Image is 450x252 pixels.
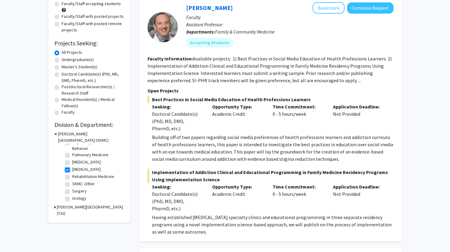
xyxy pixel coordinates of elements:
[215,29,275,35] span: Family & Community Medicine
[62,64,97,70] label: Master's Student(s)
[147,169,393,183] span: Implementation of Addiction Clinical and Educational Programming in Family Medicine Residency Pro...
[273,103,324,110] p: Time Commitment:
[54,40,124,47] h2: Projects Seeking:
[186,14,393,21] p: Faculty
[329,103,389,132] div: Not Provided
[62,109,75,115] label: Faculty
[273,183,324,190] p: Time Commitment:
[62,13,124,20] label: Faculty/Staff with posted projects
[5,225,26,247] iframe: Chat
[152,214,393,235] p: Having established [MEDICAL_DATA] specialty clinics and educational programming in three separate...
[147,87,393,94] p: Open Projects
[72,195,86,202] label: Urology
[208,103,268,132] div: Academic Credit
[147,56,392,83] fg-read-more: Available projects: 1) Best Practices in Social Media Education of Health Professions Learners 2)...
[152,134,393,163] p: Building off of two papers regarding social media preferences of health professions learners and ...
[147,96,393,103] span: Best Practices in Social Media Education of Health Professions Learners
[347,2,393,14] button: Compose Request to Gregory Jaffe
[333,103,384,110] p: Application Deadline:
[57,204,124,217] h3: [PERSON_NAME][GEOGRAPHIC_DATA] (TJU)
[186,4,233,11] a: [PERSON_NAME]
[58,131,124,144] h3: [PERSON_NAME][GEOGRAPHIC_DATA] (SKMC)
[186,38,233,47] mat-chip: Accepting Students
[152,190,203,212] div: Doctoral Candidate(s) (PhD, MD, DMD, PharmD, etc.)
[268,103,329,132] div: 0 - 5 hours/week
[62,1,121,7] label: Faculty/Staff accepting students
[152,183,203,190] p: Seeking:
[62,96,124,109] label: Medical Resident(s) / Medical Fellow(s)
[208,183,268,212] div: Academic Credit
[72,139,122,152] label: Psychiatry & Human Behavior
[212,183,264,190] p: Opportunity Type:
[62,49,82,56] label: All Projects
[329,183,389,212] div: Not Provided
[72,188,87,194] label: Surgery
[152,110,203,132] div: Doctoral Candidate(s) (PhD, MD, DMD, PharmD, etc.)
[212,103,264,110] p: Opportunity Type:
[62,21,124,33] label: Faculty/Staff with posted remote projects
[147,56,193,62] b: Faculty Information:
[62,71,124,84] label: Doctoral Candidate(s) (PhD, MD, DMD, PharmD, etc.)
[186,21,393,28] p: Assistant Professor
[72,152,108,158] label: Pulmonary Medicine
[72,181,95,187] label: SKMC: Other
[72,159,101,165] label: [MEDICAL_DATA]
[186,29,215,35] b: Departments:
[62,57,94,63] label: Undergraduate(s)
[333,183,384,190] p: Application Deadline:
[312,2,345,14] button: Add Gregory Jaffe to Bookmarks
[72,166,101,173] label: [MEDICAL_DATA]
[54,121,124,128] h2: Division & Department:
[62,84,124,96] label: Postdoctoral Researcher(s) / Research Staff
[152,103,203,110] p: Seeking:
[268,183,329,212] div: 0 - 5 hours/week
[72,173,114,180] label: Rehabilitation Medicine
